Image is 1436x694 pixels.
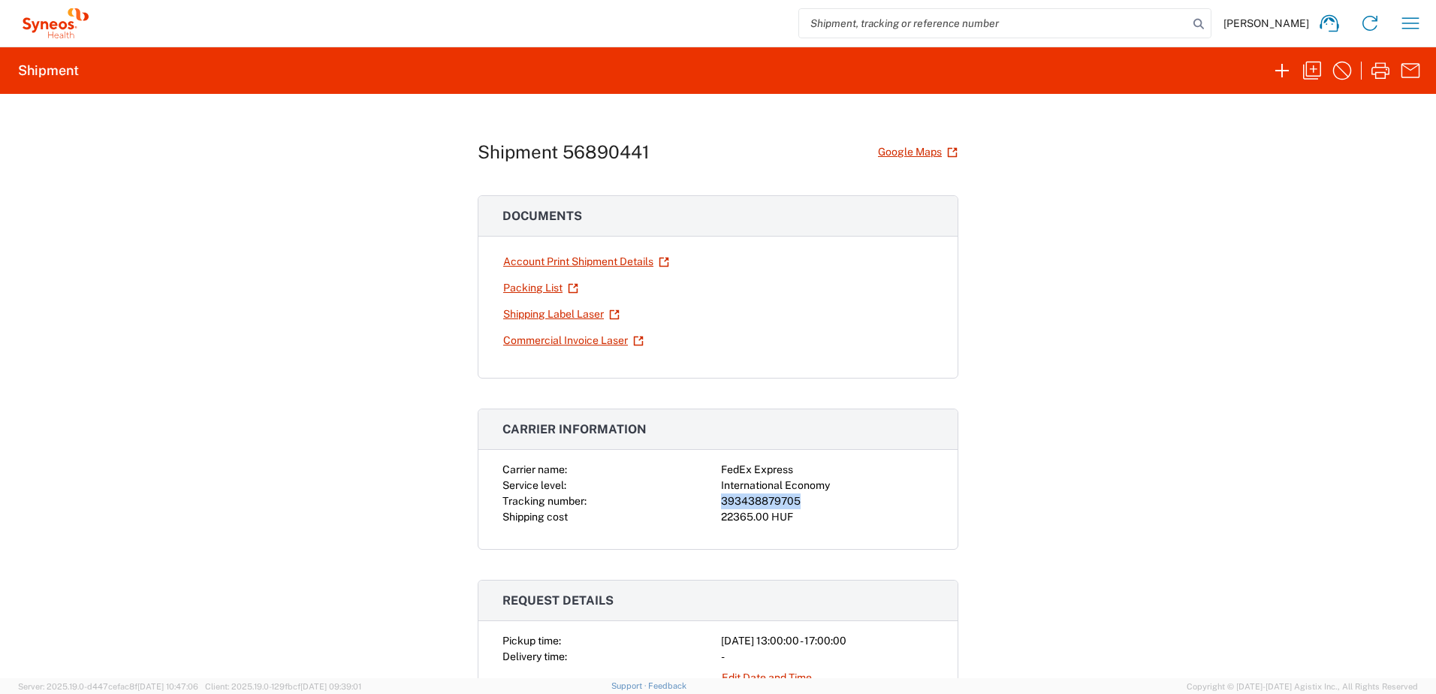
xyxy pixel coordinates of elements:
[611,681,649,690] a: Support
[502,249,670,275] a: Account Print Shipment Details
[721,633,934,649] div: [DATE] 13:00:00 - 17:00:00
[137,682,198,691] span: [DATE] 10:47:06
[648,681,686,690] a: Feedback
[721,509,934,525] div: 22365.00 HUF
[721,462,934,478] div: FedEx Express
[478,141,650,163] h1: Shipment 56890441
[1223,17,1309,30] span: [PERSON_NAME]
[502,463,567,475] span: Carrier name:
[18,62,79,80] h2: Shipment
[18,682,198,691] span: Server: 2025.19.0-d447cefac8f
[502,301,620,327] a: Shipping Label Laser
[502,511,568,523] span: Shipping cost
[721,665,813,691] a: Edit Date and Time
[502,650,567,662] span: Delivery time:
[502,635,561,647] span: Pickup time:
[502,593,614,608] span: Request details
[721,493,934,509] div: 393438879705
[721,649,934,665] div: -
[502,275,579,301] a: Packing List
[502,495,587,507] span: Tracking number:
[1187,680,1418,693] span: Copyright © [DATE]-[DATE] Agistix Inc., All Rights Reserved
[502,327,644,354] a: Commercial Invoice Laser
[877,139,958,165] a: Google Maps
[502,422,647,436] span: Carrier information
[799,9,1188,38] input: Shipment, tracking or reference number
[205,682,361,691] span: Client: 2025.19.0-129fbcf
[502,209,582,223] span: Documents
[721,478,934,493] div: International Economy
[300,682,361,691] span: [DATE] 09:39:01
[502,479,566,491] span: Service level:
